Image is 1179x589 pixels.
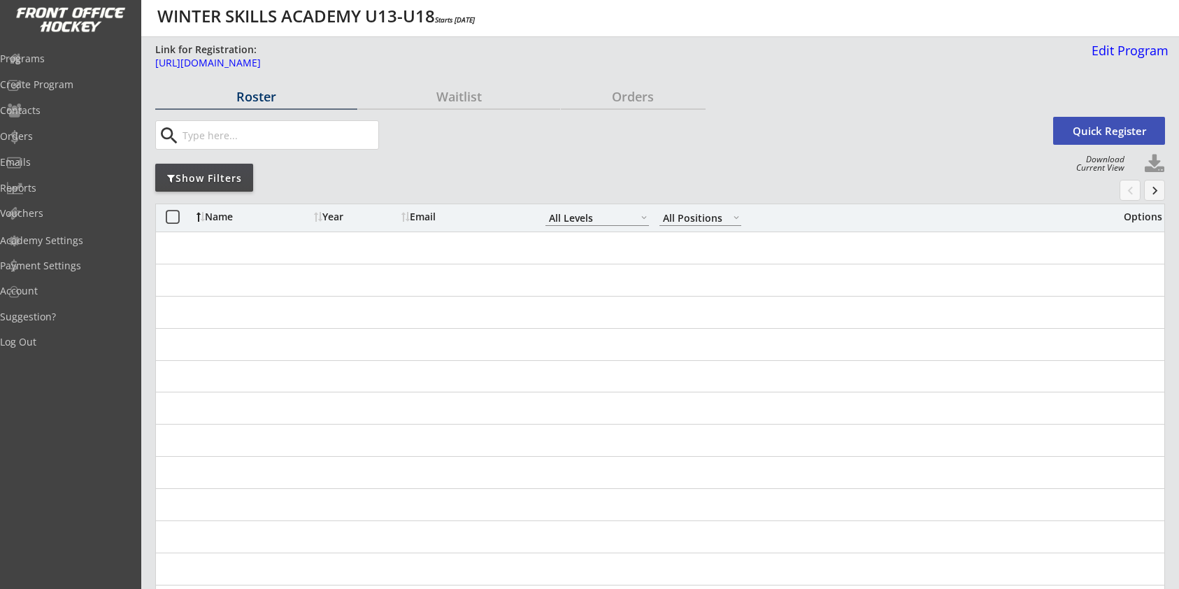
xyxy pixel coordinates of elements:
a: [URL][DOMAIN_NAME] [155,58,860,76]
a: Edit Program [1086,44,1169,69]
div: Show Filters [155,171,253,185]
div: Orders [561,90,706,103]
button: search [157,125,180,147]
div: Link for Registration: [155,43,259,57]
div: Waitlist [358,90,560,103]
button: chevron_left [1120,180,1141,201]
div: Year [314,212,398,222]
button: Quick Register [1053,117,1165,145]
button: Click to download full roster. Your browser settings may try to block it, check your security set... [1144,154,1165,175]
em: Starts [DATE] [435,15,475,24]
div: Roster [155,90,357,103]
button: keyboard_arrow_right [1144,180,1165,201]
div: Email [401,212,527,222]
input: Type here... [180,121,378,149]
div: [URL][DOMAIN_NAME] [155,58,860,68]
div: Download Current View [1069,155,1124,172]
div: Options [1113,212,1162,222]
div: Edit Program [1086,44,1169,57]
div: Name [196,212,310,222]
